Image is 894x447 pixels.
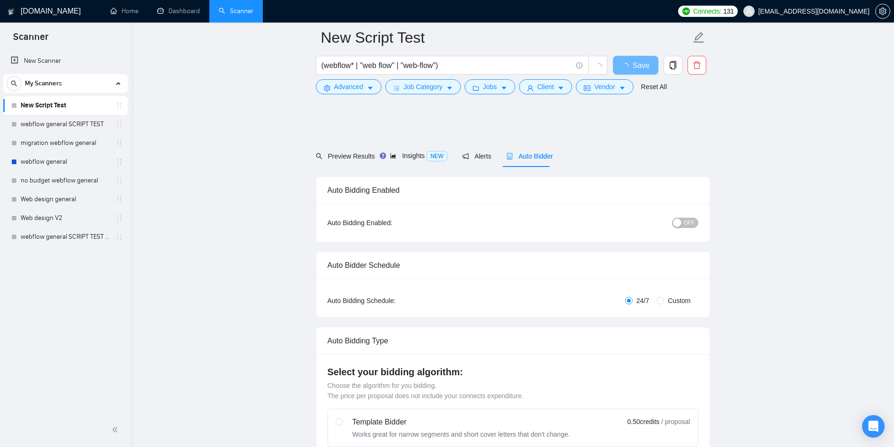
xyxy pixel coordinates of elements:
[328,252,698,279] div: Auto Bidder Schedule
[501,84,507,91] span: caret-down
[367,84,374,91] span: caret-down
[390,152,397,159] span: area-chart
[3,74,128,246] li: My Scanners
[506,152,553,160] span: Auto Bidder
[21,171,110,190] a: no budget webflow general
[664,295,694,306] span: Custom
[584,84,590,91] span: idcard
[537,82,554,92] span: Client
[352,430,570,439] div: Works great for narrow segments and short cover letters that don't change.
[684,218,695,228] span: OFF
[473,84,479,91] span: folder
[21,115,110,134] a: webflow general SCRIPT TEST
[627,417,659,427] span: 0.50 credits
[328,382,524,400] span: Choose the algorithm for you bidding. The price per proposal does not include your connects expen...
[723,6,734,16] span: 131
[21,96,110,115] a: New Script Test
[682,8,690,15] img: upwork-logo.png
[316,152,375,160] span: Preview Results
[404,82,443,92] span: Job Category
[21,209,110,227] a: Web design V2
[328,327,698,354] div: Auto Bidding Type
[25,74,62,93] span: My Scanners
[483,82,497,92] span: Jobs
[465,79,515,94] button: folderJobscaret-down
[462,152,491,160] span: Alerts
[506,153,513,159] span: robot
[390,152,447,159] span: Insights
[664,56,682,75] button: copy
[862,415,885,438] div: Open Intercom Messenger
[11,52,120,70] a: New Scanner
[379,152,387,160] div: Tooltip anchor
[115,139,123,147] span: holder
[328,365,698,379] h4: Select your bidding algorithm:
[328,218,451,228] div: Auto Bidding Enabled:
[21,227,110,246] a: webflow general SCRIPT TEST V2
[321,60,572,71] input: Search Freelance Jobs...
[558,84,564,91] span: caret-down
[619,84,626,91] span: caret-down
[527,84,534,91] span: user
[21,152,110,171] a: webflow general
[446,84,453,91] span: caret-down
[462,153,469,159] span: notification
[688,61,706,69] span: delete
[115,102,123,109] span: holder
[633,60,649,71] span: Save
[334,82,363,92] span: Advanced
[6,30,56,50] span: Scanner
[324,84,330,91] span: setting
[385,79,461,94] button: barsJob Categorycaret-down
[641,82,667,92] a: Reset All
[115,158,123,166] span: holder
[316,79,382,94] button: settingAdvancedcaret-down
[693,6,721,16] span: Connects:
[664,61,682,69] span: copy
[8,4,15,19] img: logo
[316,153,322,159] span: search
[7,80,21,87] span: search
[594,63,602,71] span: loading
[633,295,653,306] span: 24/7
[115,233,123,241] span: holder
[693,31,705,44] span: edit
[746,8,752,15] span: user
[7,76,22,91] button: search
[427,151,447,161] span: NEW
[219,7,253,15] a: searchScanner
[519,79,573,94] button: userClientcaret-down
[110,7,138,15] a: homeHome
[21,134,110,152] a: migration webflow general
[115,214,123,222] span: holder
[875,4,890,19] button: setting
[112,425,121,434] span: double-left
[115,177,123,184] span: holder
[621,63,633,70] span: loading
[328,295,451,306] div: Auto Bidding Schedule:
[688,56,706,75] button: delete
[576,79,633,94] button: idcardVendorcaret-down
[3,52,128,70] li: New Scanner
[875,8,890,15] a: setting
[328,177,698,204] div: Auto Bidding Enabled
[594,82,615,92] span: Vendor
[21,190,110,209] a: Web design general
[661,417,690,426] span: / proposal
[576,62,582,68] span: info-circle
[352,417,570,428] div: Template Bidder
[613,56,658,75] button: Save
[393,84,400,91] span: bars
[115,121,123,128] span: holder
[115,196,123,203] span: holder
[157,7,200,15] a: dashboardDashboard
[321,26,691,49] input: Scanner name...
